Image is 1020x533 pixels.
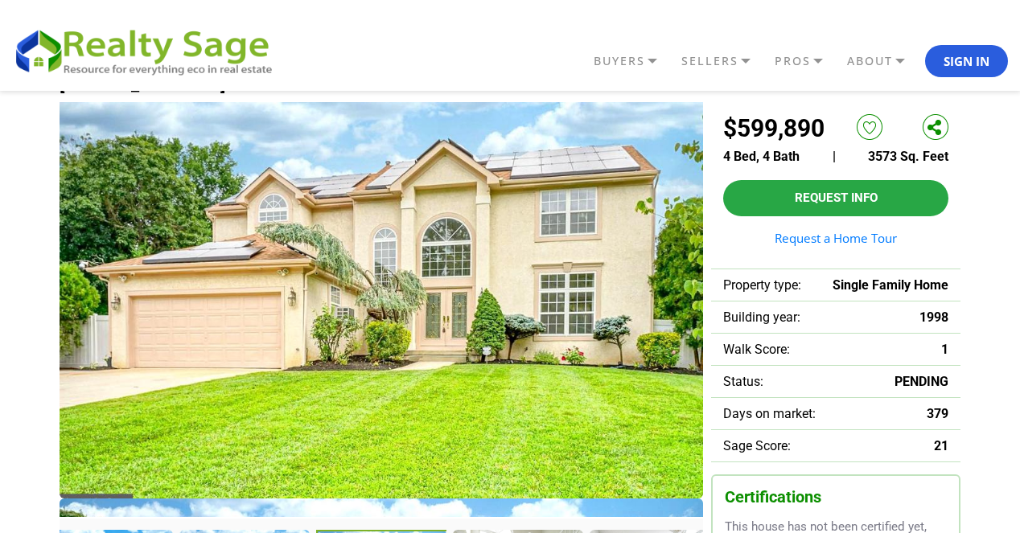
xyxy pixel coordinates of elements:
[895,374,948,389] span: PENDING
[723,180,948,216] button: Request Info
[60,74,960,94] h1: [STREET_ADDRESS]
[590,47,677,75] a: BUYERS
[723,310,800,325] span: Building year:
[771,47,843,75] a: PROS
[934,438,948,453] span: 21
[919,310,948,325] span: 1998
[677,47,771,75] a: SELLERS
[725,488,947,506] h3: Certifications
[843,47,925,75] a: ABOUT
[723,342,790,357] span: Walk Score:
[833,277,948,293] span: Single Family Home
[723,232,948,244] a: Request a Home Tour
[868,149,948,164] span: 3573 Sq. Feet
[12,24,286,77] img: REALTY SAGE
[723,438,791,453] span: Sage Score:
[723,406,816,421] span: Days on market:
[723,114,825,142] h2: $599,890
[723,374,763,389] span: Status:
[723,149,800,164] span: 4 Bed, 4 Bath
[925,45,1008,77] button: Sign In
[833,149,836,164] span: |
[927,406,948,421] span: 379
[941,342,948,357] span: 1
[723,277,801,293] span: Property type:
